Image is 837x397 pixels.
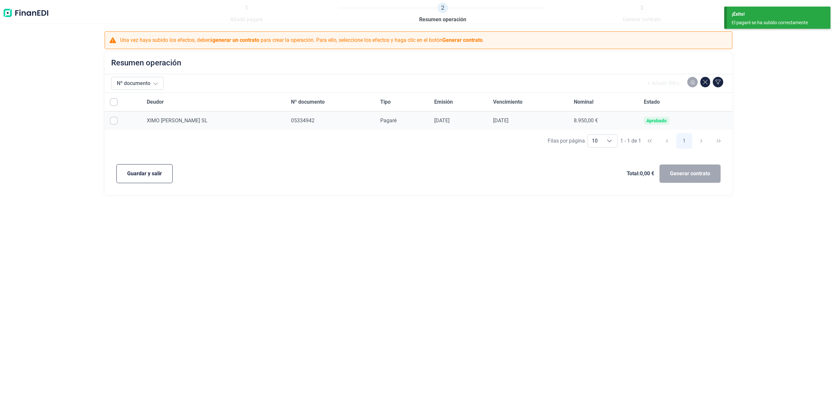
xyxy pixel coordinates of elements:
[380,117,397,124] span: Pagaré
[127,170,162,178] span: Guardar y salir
[711,133,726,149] button: Last Page
[111,58,181,67] h2: Resumen operación
[693,133,709,149] button: Next Page
[147,117,208,124] span: XIMO [PERSON_NAME] SL
[437,3,448,13] span: 2
[213,37,259,43] b: generar un contrato
[732,19,821,26] div: El pagaré se ha subido correctamente
[380,98,391,106] span: Tipo
[110,117,118,125] div: Row Selected null
[110,98,118,106] div: All items unselected
[147,98,164,106] span: Deudor
[548,137,585,145] div: Filas por página
[434,117,483,124] div: [DATE]
[120,36,484,44] p: Una vez haya subido los efectos, deberá para crear la operación. Para ello, seleccione los efecto...
[732,11,826,18] div: ¡Éxito!
[620,138,641,144] span: 1 - 1 de 1
[442,37,483,43] b: Generar contrato
[602,135,617,147] div: Choose
[419,16,466,24] span: Resumen operación
[291,117,315,124] span: 05334942
[291,98,325,106] span: Nº documento
[574,98,593,106] span: Nominal
[116,164,173,183] button: Guardar y salir
[493,117,563,124] div: [DATE]
[627,170,654,178] span: Total: 0,00 €
[588,135,602,147] span: 10
[642,133,658,149] button: First Page
[574,117,633,124] div: 8.950,00 €
[3,3,49,24] img: Logo de aplicación
[434,98,453,106] span: Emisión
[493,98,522,106] span: Vencimiento
[111,77,164,90] button: Nº documento
[644,98,660,106] span: Estado
[659,133,675,149] button: Previous Page
[676,133,692,149] button: Page 1
[646,118,667,123] div: Aprobado
[419,3,466,24] a: 2Resumen operación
